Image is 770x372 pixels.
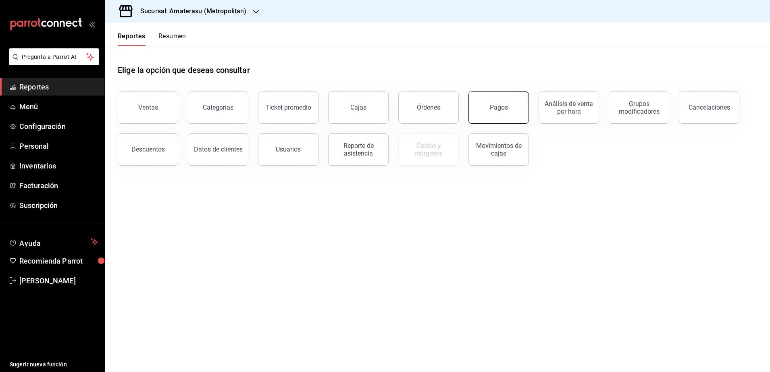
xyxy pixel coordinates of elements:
button: Reporte de asistencia [328,133,389,166]
button: Análisis de venta por hora [539,91,599,124]
div: Costos y márgenes [404,142,454,157]
span: Personal [19,141,98,152]
button: Reportes [118,32,146,46]
div: Pagos [490,104,508,111]
button: Resumen [158,32,186,46]
button: Grupos modificadores [609,91,669,124]
span: Inventarios [19,160,98,171]
button: Pagos [468,91,529,124]
button: Órdenes [398,91,459,124]
button: Usuarios [258,133,318,166]
button: Ventas [118,91,178,124]
span: Configuración [19,121,98,132]
div: Usuarios [276,145,301,153]
button: Movimientos de cajas [468,133,529,166]
div: Movimientos de cajas [474,142,524,157]
button: Datos de clientes [188,133,248,166]
span: Facturación [19,180,98,191]
button: Descuentos [118,133,178,166]
button: Ticket promedio [258,91,318,124]
span: Reportes [19,81,98,92]
a: Pregunta a Parrot AI [6,58,99,67]
div: Ticket promedio [265,104,311,111]
div: Categorías [203,104,233,111]
span: [PERSON_NAME] [19,275,98,286]
h1: Elige la opción que deseas consultar [118,64,250,76]
div: Análisis de venta por hora [544,100,594,115]
div: navigation tabs [118,32,186,46]
div: Grupos modificadores [614,100,664,115]
span: Pregunta a Parrot AI [22,53,87,61]
span: Suscripción [19,200,98,211]
button: Contrata inventarios para ver este reporte [398,133,459,166]
span: Menú [19,101,98,112]
div: Órdenes [417,104,440,111]
button: Pregunta a Parrot AI [9,48,99,65]
button: Cancelaciones [679,91,739,124]
a: Cajas [328,91,389,124]
h3: Sucursal: Amaterasu (Metropolitan) [134,6,246,16]
div: Cancelaciones [689,104,730,111]
span: Sugerir nueva función [10,360,98,369]
span: Ayuda [19,237,87,247]
div: Cajas [350,103,367,112]
div: Ventas [138,104,158,111]
div: Descuentos [131,145,165,153]
span: Recomienda Parrot [19,256,98,266]
button: Categorías [188,91,248,124]
div: Datos de clientes [194,145,243,153]
button: open_drawer_menu [89,21,95,27]
div: Reporte de asistencia [333,142,383,157]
